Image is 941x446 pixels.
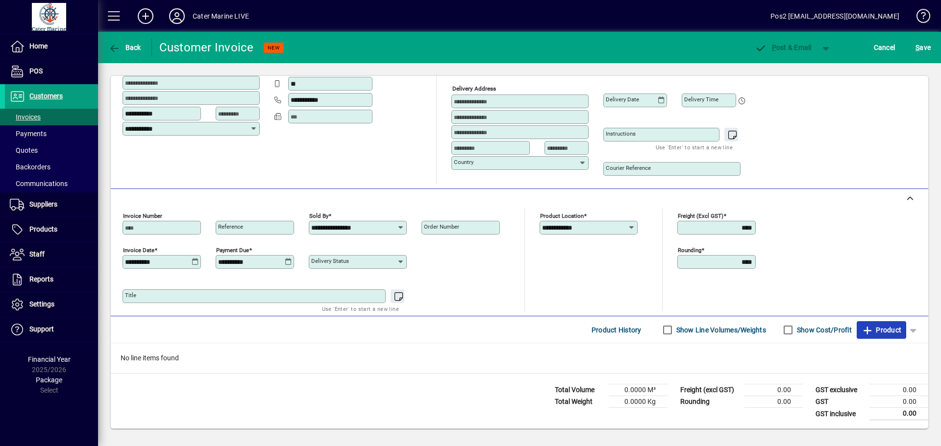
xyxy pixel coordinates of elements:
mat-label: Rounding [678,247,701,254]
a: POS [5,59,98,84]
span: Staff [29,250,45,258]
span: Home [29,42,48,50]
mat-label: Invoice number [123,212,162,219]
td: 0.00 [744,384,803,396]
span: Products [29,225,57,233]
mat-label: Order number [424,223,459,230]
button: Add [130,7,161,25]
a: Settings [5,292,98,317]
a: Communications [5,175,98,192]
span: Quotes [10,146,38,154]
span: Back [108,44,141,51]
mat-label: Country [454,159,473,165]
td: Rounding [675,396,744,408]
button: Product History [588,321,645,339]
span: Support [29,325,54,333]
a: Payments [5,125,98,142]
td: GST exclusive [811,384,869,396]
span: Cancel [874,40,895,55]
button: Cancel [871,39,898,56]
button: Save [913,39,933,56]
a: Reports [5,267,98,292]
span: ave [916,40,931,55]
span: Product [862,322,901,338]
td: GST inclusive [811,408,869,420]
mat-label: Delivery status [311,258,349,264]
button: Post & Email [750,39,817,56]
mat-label: Freight (excl GST) [678,212,723,219]
span: Suppliers [29,200,57,208]
mat-label: Title [125,292,136,299]
a: Quotes [5,142,98,159]
td: Total Weight [550,396,609,408]
td: Total Volume [550,384,609,396]
div: Customer Invoice [159,40,254,55]
span: POS [29,67,43,75]
a: Backorders [5,159,98,175]
mat-label: Payment due [216,247,249,254]
td: GST [811,396,869,408]
button: Profile [161,7,193,25]
a: Suppliers [5,192,98,217]
td: Freight (excl GST) [675,384,744,396]
span: Communications [10,180,68,188]
span: Backorders [10,163,50,171]
span: Customers [29,92,63,100]
a: Staff [5,242,98,267]
div: Cater Marine LIVE [193,8,249,24]
span: NEW [268,45,280,51]
span: Settings [29,300,54,308]
mat-label: Courier Reference [606,164,651,171]
mat-label: Reference [218,223,243,230]
span: Financial Year [28,355,71,363]
mat-label: Invoice date [123,247,154,254]
mat-label: Sold by [309,212,328,219]
span: ost & Email [755,44,812,51]
td: 0.00 [869,384,928,396]
span: S [916,44,919,51]
label: Show Line Volumes/Weights [674,325,766,335]
mat-label: Delivery date [606,96,639,103]
a: Home [5,34,98,59]
td: 0.0000 Kg [609,396,668,408]
mat-hint: Use 'Enter' to start a new line [656,141,733,153]
span: Package [36,376,62,384]
td: 0.00 [869,408,928,420]
span: Invoices [10,113,41,121]
td: 0.0000 M³ [609,384,668,396]
td: 0.00 [744,396,803,408]
a: Knowledge Base [909,2,929,34]
button: Product [857,321,906,339]
mat-label: Instructions [606,130,636,137]
a: Products [5,217,98,242]
div: Pos2 [EMAIL_ADDRESS][DOMAIN_NAME] [770,8,899,24]
a: Invoices [5,109,98,125]
mat-label: Product location [540,212,584,219]
label: Show Cost/Profit [795,325,852,335]
span: P [772,44,776,51]
span: Product History [592,322,642,338]
mat-label: Delivery time [684,96,718,103]
mat-hint: Use 'Enter' to start a new line [322,303,399,314]
div: No line items found [111,343,928,373]
span: Payments [10,130,47,138]
button: Back [106,39,144,56]
a: Support [5,317,98,342]
app-page-header-button: Back [98,39,152,56]
td: 0.00 [869,396,928,408]
span: Reports [29,275,53,283]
